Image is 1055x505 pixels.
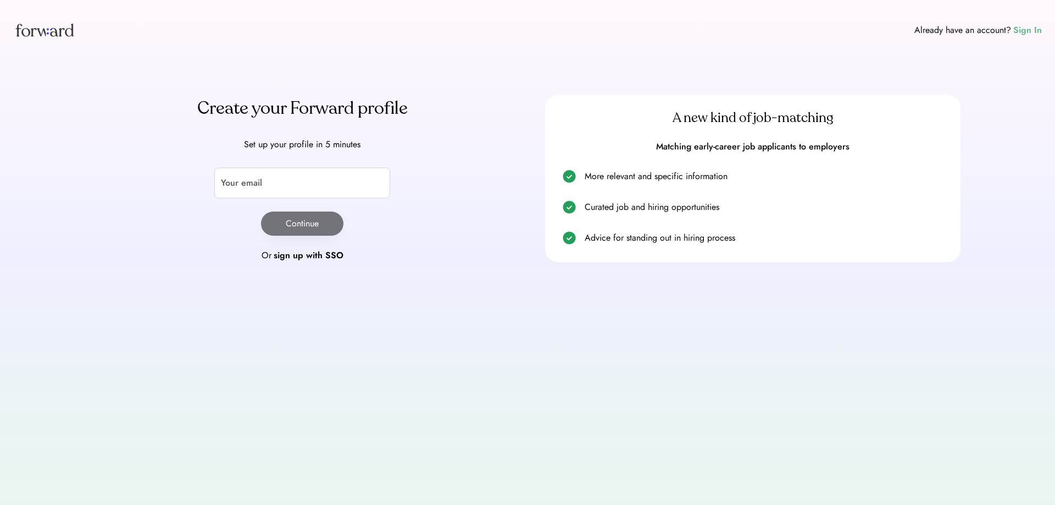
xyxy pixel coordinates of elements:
[585,231,947,245] div: Advice for standing out in hiring process
[563,231,576,245] img: check.svg
[558,141,947,153] div: Matching early-career job applicants to employers
[95,138,510,151] div: Set up your profile in 5 minutes
[95,95,510,121] div: Create your Forward profile
[274,249,343,262] div: sign up with SSO
[563,201,576,214] img: check.svg
[13,13,76,47] img: Forward logo
[914,24,1011,37] div: Already have an account?
[558,109,947,127] div: A new kind of job-matching
[262,249,271,262] div: Or
[585,170,947,183] div: More relevant and specific information
[563,170,576,183] img: check.svg
[585,201,947,214] div: Curated job and hiring opportunities
[261,212,343,236] button: Continue
[1013,24,1042,37] div: Sign In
